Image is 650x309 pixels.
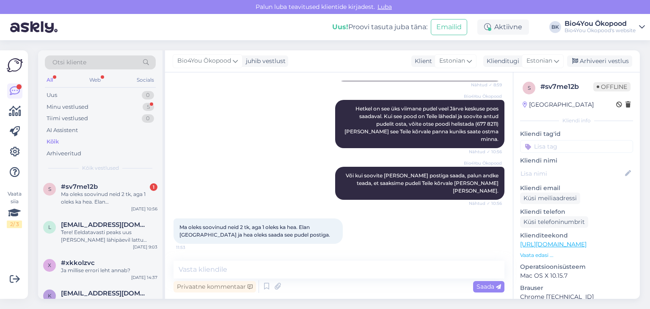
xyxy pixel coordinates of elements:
div: Kliendi info [520,117,633,124]
span: x [48,262,51,268]
div: Minu vestlused [47,103,88,111]
div: Küsi meiliaadressi [520,193,580,204]
div: Proovi tasuta juba täna: [332,22,427,32]
div: 2 / 3 [7,221,22,228]
span: Nähtud ✓ 10:56 [469,200,502,207]
span: Kõik vestlused [82,164,119,172]
span: Offline [593,82,631,91]
div: 5 [143,103,154,111]
div: Tiimi vestlused [47,114,88,123]
span: s [48,186,51,192]
p: Kliendi tag'id [520,130,633,138]
div: Bio4You Ökopood's website [565,27,636,34]
span: Otsi kliente [52,58,86,67]
span: Luba [375,3,394,11]
div: Küsi telefoninumbrit [520,216,588,228]
span: l [48,224,51,230]
p: Brauser [520,284,633,292]
span: #sv7me12b [61,183,98,190]
b: Uus! [332,23,348,31]
div: Aktiivne [477,19,529,35]
span: Hetkel on see üks viimane pudel veel Järve keskuse poes saadaval. Kui see pood on Teile lähedal j... [344,105,500,142]
div: [GEOGRAPHIC_DATA] [523,100,594,109]
span: Ma oleks soovinud neid 2 tk, aga 1 oleks ka hea. Elan [GEOGRAPHIC_DATA] ja hea oleks saada see pu... [179,224,330,238]
span: #xkkolzvc [61,259,95,267]
button: Emailid [431,19,467,35]
span: Või kui soovite [PERSON_NAME] postiga saada, palun andke teada, et saaksime pudeli Teile kõrvale ... [346,172,500,194]
span: Bio4You Ökopood [177,56,231,66]
span: Estonian [439,56,465,66]
p: Vaata edasi ... [520,251,633,259]
div: 0 [142,91,154,99]
div: Web [88,74,102,86]
p: Kliendi nimi [520,156,633,165]
div: Klienditugi [483,57,519,66]
div: Arhiveeritud [47,149,81,158]
p: Operatsioonisüsteem [520,262,633,271]
div: AI Assistent [47,126,78,135]
span: 11:53 [176,244,208,251]
div: Ja millise errori leht annab? [61,267,157,274]
p: Kliendi email [520,184,633,193]
div: Arhiveeri vestlus [567,55,632,67]
span: Saada [476,283,501,290]
p: Chrome [TECHNICAL_ID] [520,292,633,301]
div: Tere! Eeldatavasti peaks uus [PERSON_NAME] lähipäevil lattu saabuma. Kas seda toodet [PERSON_NAME... [61,229,157,244]
span: leelonaaber@gmail.com [61,221,149,229]
div: Ma oleks soovinud neid 2 tk, aga 1 oleks ka hea. Elan [GEOGRAPHIC_DATA] ja hea oleks saada see pu... [61,190,157,206]
p: Klienditeekond [520,231,633,240]
div: Bio4You Ökopood [565,20,636,27]
div: 0 [142,114,154,123]
input: Lisa tag [520,140,633,153]
span: Bio4You Ökopood [464,93,502,99]
span: Bio4You Ökopood [464,160,502,166]
span: kadi.palmik@emu.ee [61,290,149,297]
span: Nähtud ✓ 10:56 [469,149,502,155]
input: Lisa nimi [521,169,623,178]
div: Vaata siia [7,190,22,228]
img: Askly Logo [7,57,23,73]
span: s [528,85,531,91]
div: Socials [135,74,156,86]
span: Nähtud ✓ 8:59 [470,82,502,88]
div: juhib vestlust [242,57,286,66]
div: Privaatne kommentaar [174,281,256,292]
div: 1 [150,183,157,191]
span: Estonian [526,56,552,66]
div: All [45,74,55,86]
a: Bio4You ÖkopoodBio4You Ökopood's website [565,20,645,34]
div: [DATE] 9:03 [133,244,157,250]
div: Kõik [47,138,59,146]
div: # sv7me12b [540,82,593,92]
span: k [48,292,52,299]
div: BK [549,21,561,33]
p: Mac OS X 10.15.7 [520,271,633,280]
div: [DATE] 14:37 [131,274,157,281]
div: Klient [411,57,432,66]
div: [DATE] 10:56 [131,206,157,212]
a: [URL][DOMAIN_NAME] [520,240,587,248]
div: Uus [47,91,57,99]
p: Kliendi telefon [520,207,633,216]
